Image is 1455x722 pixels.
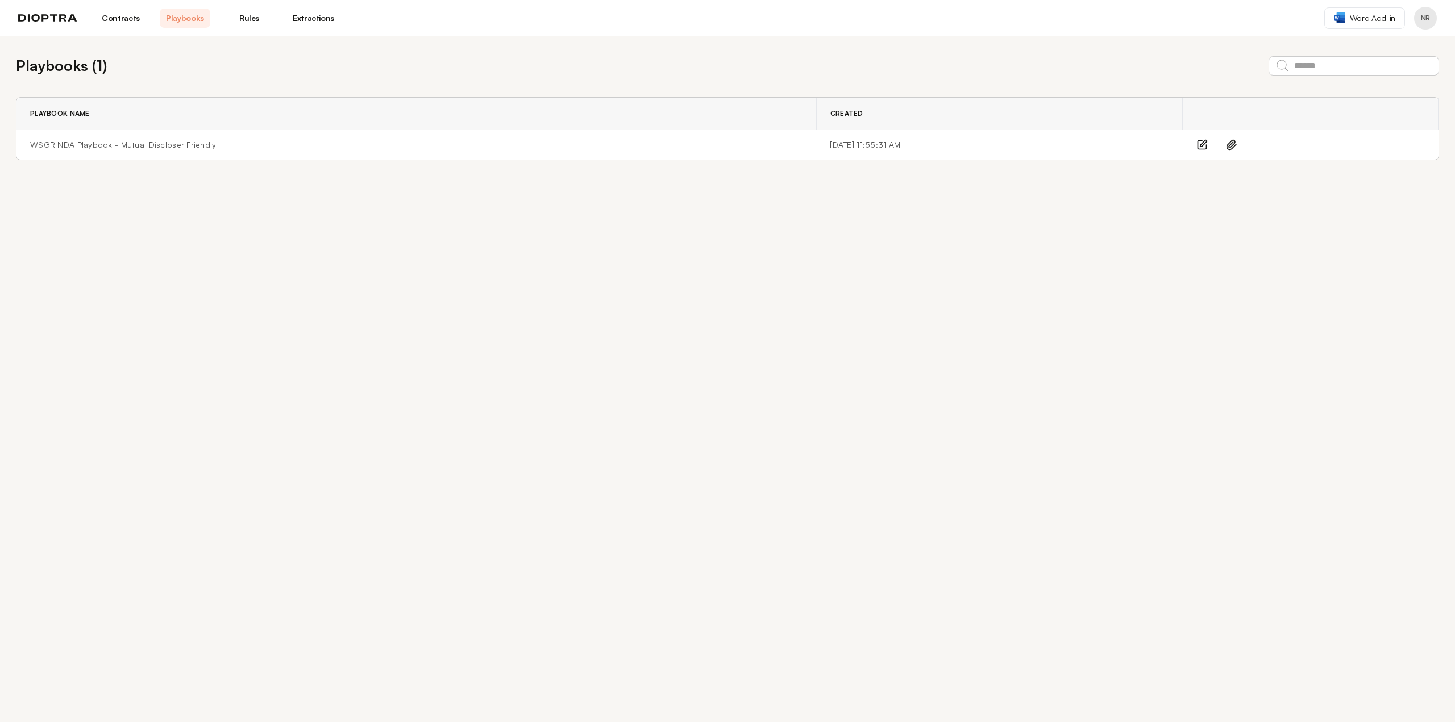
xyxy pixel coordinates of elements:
[1350,12,1395,24] span: Word Add-in
[1334,12,1345,23] img: word
[816,130,1183,160] td: [DATE] 11:55:31 AM
[95,9,146,28] a: Contracts
[30,139,217,151] a: WSGR NDA Playbook - Mutual Discloser Friendly
[1324,7,1405,29] a: Word Add-in
[160,9,210,28] a: Playbooks
[16,55,107,77] h2: Playbooks ( 1 )
[224,9,275,28] a: Rules
[830,109,863,118] span: Created
[30,109,90,118] span: Playbook Name
[1414,7,1437,30] button: Profile menu
[288,9,339,28] a: Extractions
[18,14,77,22] img: logo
